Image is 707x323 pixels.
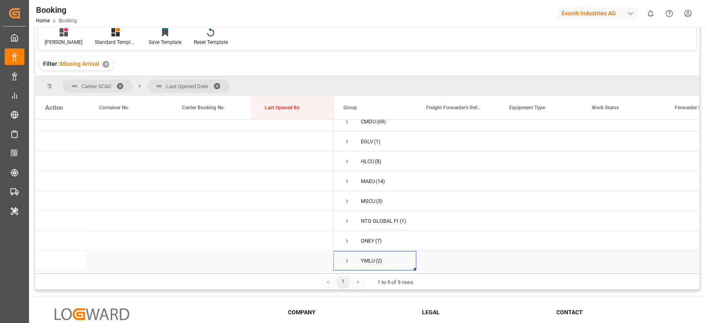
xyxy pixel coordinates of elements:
[35,171,333,191] div: Press SPACE to select this row.
[35,191,333,211] div: Press SPACE to select this row.
[60,60,99,67] span: Missing Arrival
[509,105,545,111] span: Equipment Type
[338,277,348,287] div: 1
[376,172,385,191] span: (14)
[400,212,406,231] span: (1)
[95,39,136,46] div: Standard Templates
[556,308,680,317] h3: Contact
[55,308,129,320] img: Logward Logo
[558,5,641,21] button: Evonik Industries AG
[422,308,546,317] h3: Legal
[375,152,381,171] span: (8)
[194,39,228,46] div: Reset Template
[426,105,482,111] span: Freight Forwarder's Reference No.
[45,39,82,46] div: [PERSON_NAME]
[343,105,357,111] span: Group
[361,112,376,131] div: CMDU
[166,83,208,89] span: Last Opened Date
[182,105,225,111] span: Carrier Booking No.
[361,231,374,251] div: ONEY
[102,61,109,68] div: ✕
[35,231,333,251] div: Press SPACE to select this row.
[36,18,50,24] a: Home
[35,211,333,231] div: Press SPACE to select this row.
[35,112,333,132] div: Press SPACE to select this row.
[361,172,375,191] div: MAEU
[36,4,77,16] div: Booking
[377,278,413,287] div: 1 to 9 of 9 rows
[35,251,333,271] div: Press SPACE to select this row.
[149,39,181,46] div: Save Template
[45,104,63,111] div: Action
[361,251,375,270] div: YMLU
[82,83,111,89] span: Carrier SCAC
[288,308,412,317] h3: Company
[592,105,619,111] span: Work Status
[376,251,382,270] span: (2)
[361,152,374,171] div: HLCU
[376,112,386,131] span: (69)
[374,132,381,151] span: (1)
[43,60,60,67] span: Filter :
[641,4,660,23] button: show 0 new notifications
[35,132,333,152] div: Press SPACE to select this row.
[99,105,129,111] span: Container No.
[361,212,399,231] div: NTG GLOBAL FINLAND OY
[265,105,299,111] span: Last Opened By
[660,4,678,23] button: Help Center
[558,7,638,19] div: Evonik Industries AG
[361,192,375,211] div: MSCU
[35,152,333,171] div: Press SPACE to select this row.
[376,192,383,211] span: (3)
[361,132,373,151] div: EGLV
[375,231,382,251] span: (7)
